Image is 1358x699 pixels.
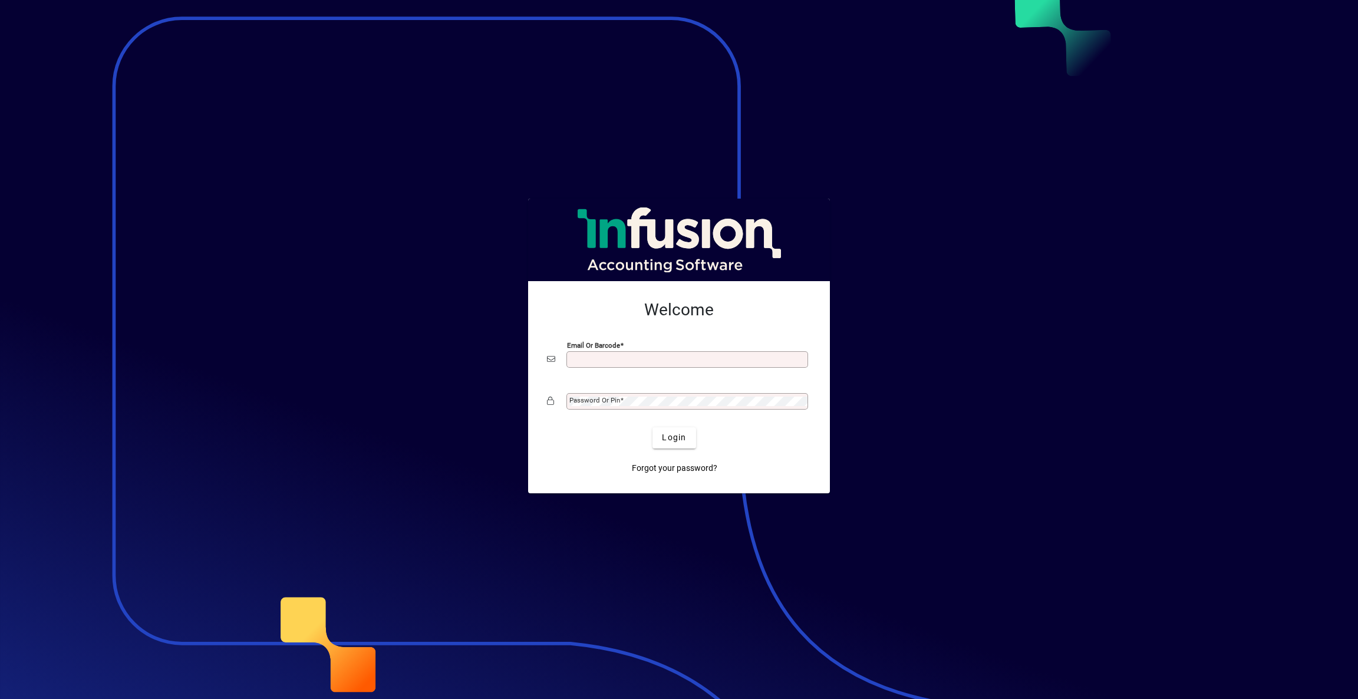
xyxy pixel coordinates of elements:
span: Login [662,431,686,444]
mat-label: Email or Barcode [567,341,620,349]
a: Forgot your password? [627,458,722,479]
mat-label: Password or Pin [569,396,620,404]
button: Login [652,427,696,449]
h2: Welcome [547,300,811,320]
span: Forgot your password? [632,462,717,474]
